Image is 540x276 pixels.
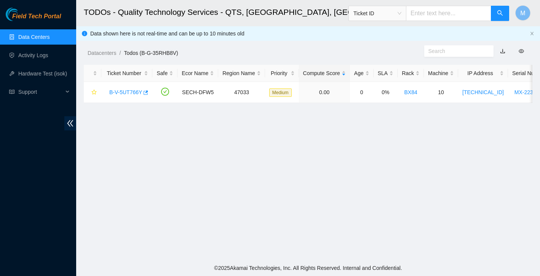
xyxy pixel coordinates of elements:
a: Data Centers [18,34,50,40]
a: Datacenters [88,50,116,56]
a: Activity Logs [18,52,48,58]
td: 10 [424,82,458,103]
input: Enter text here... [406,6,491,21]
span: check-circle [161,88,169,96]
button: download [494,45,511,57]
span: double-left [64,116,76,130]
span: Support [18,84,63,99]
button: M [515,5,530,21]
a: Akamai TechnologiesField Tech Portal [6,14,61,24]
img: Akamai Technologies [6,8,38,21]
button: close [530,31,534,36]
a: download [500,48,505,54]
span: M [520,8,525,18]
a: Hardware Test (isok) [18,71,67,77]
td: 0% [374,82,398,103]
a: [TECHNICAL_ID] [462,89,504,95]
a: B-V-5UT766Y [109,89,142,95]
a: BX84 [404,89,417,95]
span: / [119,50,121,56]
span: search [497,10,503,17]
span: eye [519,48,524,54]
span: Field Tech Portal [12,13,61,20]
a: Todos (B-G-35RHB8V) [124,50,178,56]
footer: © 2025 Akamai Technologies, Inc. All Rights Reserved. Internal and Confidential. [76,260,540,276]
td: SECH-DFW5 [177,82,218,103]
button: star [88,86,97,98]
input: Search [428,47,484,55]
span: Medium [269,88,292,97]
td: 0 [350,82,374,103]
span: read [9,89,14,95]
button: search [491,6,509,21]
span: Ticket ID [353,8,401,19]
td: 0.00 [299,82,350,103]
span: star [91,90,97,96]
td: 47033 [218,82,265,103]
